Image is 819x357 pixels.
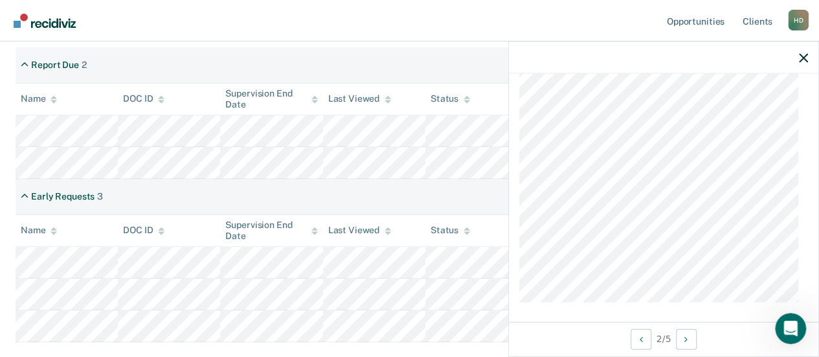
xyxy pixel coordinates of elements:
button: Profile dropdown button [788,10,809,30]
div: 2 / 5 [509,321,818,356]
div: Status [431,225,470,236]
div: 3 [97,191,103,202]
div: Report Due [31,60,79,71]
div: Early Requests [31,191,95,202]
div: DOC ID [123,93,164,104]
div: 2 [82,60,87,71]
div: DOC ID [123,225,164,236]
div: Supervision End Date [225,220,317,242]
div: Status [431,93,470,104]
div: H D [788,10,809,30]
div: Supervision End Date [225,88,317,110]
button: Next Opportunity [676,328,697,349]
img: Recidiviz [14,14,76,28]
button: Previous Opportunity [631,328,651,349]
iframe: Intercom live chat [775,313,806,344]
div: Last Viewed [328,225,391,236]
div: Name [21,93,57,104]
div: Last Viewed [328,93,391,104]
div: Name [21,225,57,236]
